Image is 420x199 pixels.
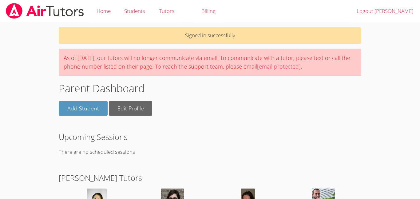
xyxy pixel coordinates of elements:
h1: Parent Dashboard [59,81,361,96]
div: As of [DATE], our tutors will no longer communicate via email. To communicate with a tutor, pleas... [59,49,361,76]
img: airtutors_banner-c4298cdbf04f3fff15de1276eac7730deb9818008684d7c2e4769d2f7ddbe033.png [5,3,85,19]
h2: Upcoming Sessions [59,131,361,143]
p: Signed in successfully [59,27,361,44]
a: Add Student [59,101,108,116]
a: [email protected] [257,63,301,70]
h2: [PERSON_NAME] Tutors [59,172,361,184]
p: There are no scheduled sessions [59,148,361,157]
a: Edit Profile [109,101,153,116]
